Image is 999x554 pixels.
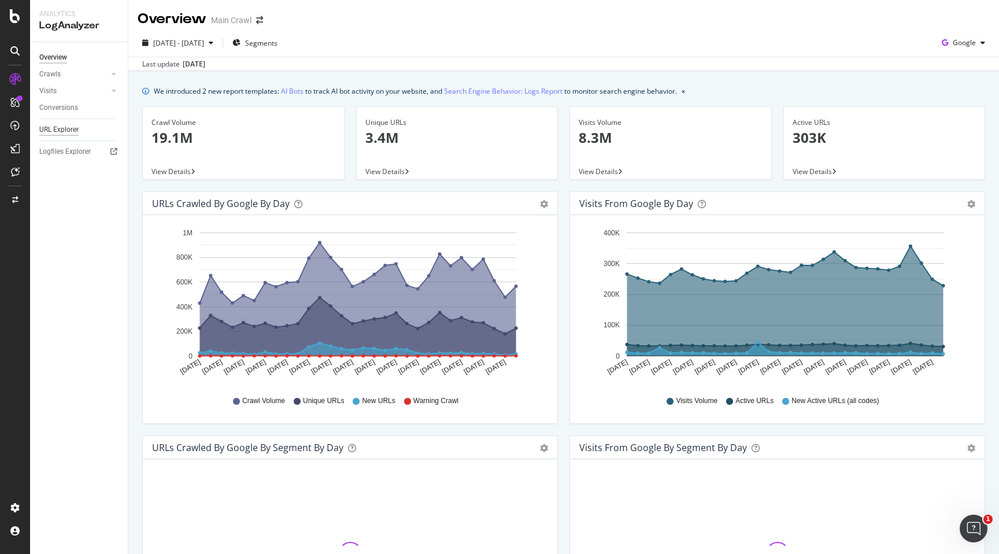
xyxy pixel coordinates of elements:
text: 200K [604,290,620,298]
div: Visits [39,85,57,97]
text: 0 [188,352,193,360]
text: [DATE] [484,358,508,376]
text: [DATE] [462,358,486,376]
div: Visits from Google by day [579,198,693,209]
text: 400K [176,303,193,311]
p: 19.1M [151,128,335,147]
text: [DATE] [223,358,246,376]
button: Google [937,34,990,52]
p: 8.3M [579,128,763,147]
text: [DATE] [201,358,224,376]
span: Unique URLs [303,396,344,406]
text: [DATE] [758,358,782,376]
div: Logfiles Explorer [39,146,91,158]
span: Crawl Volume [242,396,285,406]
text: [DATE] [606,358,629,376]
text: [DATE] [890,358,913,376]
button: [DATE] - [DATE] [138,34,218,52]
a: Logfiles Explorer [39,146,120,158]
span: View Details [151,167,191,176]
text: [DATE] [331,358,354,376]
text: 200K [176,327,193,335]
text: [DATE] [179,358,202,376]
span: View Details [365,167,405,176]
div: URLs Crawled by Google by day [152,198,290,209]
div: Unique URLs [365,117,549,128]
text: [DATE] [912,358,935,376]
div: Crawl Volume [151,117,335,128]
text: 800K [176,254,193,262]
p: 3.4M [365,128,549,147]
a: AI Bots [281,85,304,97]
div: gear [967,200,975,208]
text: [DATE] [441,358,464,376]
div: URL Explorer [39,124,79,136]
text: [DATE] [310,358,333,376]
div: Active URLs [793,117,976,128]
span: Google [953,38,976,47]
svg: A chart. [579,224,975,385]
text: 1M [183,229,193,237]
text: [DATE] [802,358,826,376]
text: [DATE] [824,358,848,376]
div: Last update [142,59,205,69]
text: [DATE] [245,358,268,376]
text: [DATE] [715,358,738,376]
div: Main Crawl [211,14,251,26]
span: Visits Volume [676,396,717,406]
text: [DATE] [266,358,289,376]
span: Active URLs [735,396,774,406]
div: gear [540,444,548,452]
text: [DATE] [780,358,804,376]
text: [DATE] [353,358,376,376]
text: [DATE] [650,358,673,376]
div: We introduced 2 new report templates: to track AI bot activity on your website, and to monitor se... [154,85,677,97]
text: 300K [604,260,620,268]
iframe: Intercom live chat [960,515,987,542]
div: Visits from Google By Segment By Day [579,442,747,453]
p: 303K [793,128,976,147]
a: Search Engine Behavior: Logs Report [444,85,563,97]
text: [DATE] [419,358,442,376]
span: New Active URLs (all codes) [791,396,879,406]
div: URLs Crawled by Google By Segment By Day [152,442,343,453]
div: arrow-right-arrow-left [256,16,263,24]
button: Segments [228,34,282,52]
text: [DATE] [672,358,695,376]
a: URL Explorer [39,124,120,136]
span: Warning Crawl [413,396,458,406]
text: [DATE] [288,358,311,376]
div: Analytics [39,9,119,19]
text: [DATE] [693,358,716,376]
div: info banner [142,85,985,97]
text: [DATE] [628,358,651,376]
div: gear [967,444,975,452]
a: Overview [39,51,120,64]
div: Conversions [39,102,78,114]
text: [DATE] [868,358,891,376]
text: [DATE] [375,358,398,376]
a: Crawls [39,68,108,80]
text: [DATE] [397,358,420,376]
text: [DATE] [737,358,760,376]
a: Visits [39,85,108,97]
div: LogAnalyzer [39,19,119,32]
div: Overview [138,9,206,29]
div: Overview [39,51,67,64]
span: View Details [579,167,618,176]
text: 100K [604,322,620,330]
text: 600K [176,278,193,286]
div: [DATE] [183,59,205,69]
div: Visits Volume [579,117,763,128]
span: [DATE] - [DATE] [153,38,204,48]
div: Crawls [39,68,61,80]
text: 0 [616,352,620,360]
svg: A chart. [152,224,548,385]
span: 1 [983,515,993,524]
span: New URLs [362,396,395,406]
button: close banner [679,83,688,99]
div: gear [540,200,548,208]
text: 400K [604,229,620,237]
